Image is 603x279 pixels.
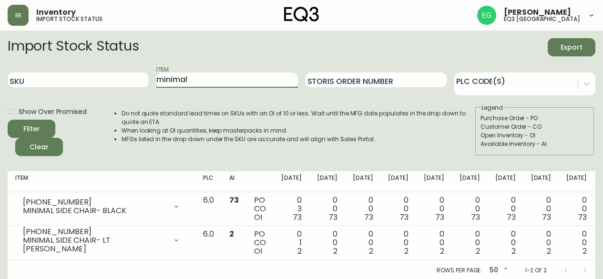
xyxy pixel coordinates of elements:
[424,196,444,222] div: 0 0
[480,123,589,131] div: Customer Order - CO
[542,212,551,223] span: 73
[345,171,381,192] th: [DATE]
[369,246,373,257] span: 2
[254,246,262,257] span: OI
[559,171,594,192] th: [DATE]
[36,9,76,16] span: Inventory
[274,171,309,192] th: [DATE]
[566,230,587,256] div: 0 0
[8,38,139,56] h2: Import Stock Status
[495,196,516,222] div: 0 0
[548,38,595,56] button: Export
[281,196,302,222] div: 0 3
[495,230,516,256] div: 0 0
[293,212,302,223] span: 73
[452,171,488,192] th: [DATE]
[195,226,222,260] td: 6.0
[333,246,337,257] span: 2
[523,171,559,192] th: [DATE]
[531,230,552,256] div: 0 0
[15,196,188,217] div: [PHONE_NUMBER]MINIMAL SIDE CHAIR- BLACK
[281,230,302,256] div: 0 1
[23,236,167,253] div: MINIMAL SIDE CHAIR- LT [PERSON_NAME]
[23,207,167,215] div: MINIMAL SIDE CHAIR- BLACK
[440,246,444,257] span: 2
[437,266,482,275] p: Rows per page:
[8,120,55,138] button: Filter
[8,171,195,192] th: Item
[511,246,516,257] span: 2
[507,212,516,223] span: 73
[476,246,480,257] span: 2
[566,196,587,222] div: 0 0
[460,230,480,256] div: 0 0
[531,196,552,222] div: 0 0
[364,212,373,223] span: 73
[23,227,167,236] div: [PHONE_NUMBER]
[504,9,571,16] span: [PERSON_NAME]
[486,263,510,279] div: 50
[122,135,474,144] li: MFGs listed in the drop down under the SKU are accurate and will align with Sales Portal.
[388,230,409,256] div: 0 0
[23,123,40,135] div: Filter
[504,16,580,22] h5: eq3 [GEOGRAPHIC_DATA]
[229,195,239,206] span: 73
[195,171,222,192] th: PLC
[353,196,373,222] div: 0 0
[15,138,63,156] button: Clear
[480,114,589,123] div: Purchase Order - PO
[471,212,480,223] span: 73
[122,126,474,135] li: When looking at OI quantities, keep masterpacks in mind.
[399,212,409,223] span: 73
[380,171,416,192] th: [DATE]
[317,196,337,222] div: 0 0
[435,212,444,223] span: 73
[23,141,55,153] span: Clear
[317,230,337,256] div: 0 0
[477,6,496,25] img: db11c1629862fe82d63d0774b1b54d2b
[578,212,587,223] span: 73
[525,266,547,275] p: 1-2 of 2
[583,246,587,257] span: 2
[15,230,188,251] div: [PHONE_NUMBER]MINIMAL SIDE CHAIR- LT [PERSON_NAME]
[480,103,504,112] legend: Legend
[284,7,319,22] img: logo
[404,246,409,257] span: 2
[460,196,480,222] div: 0 0
[547,246,551,257] span: 2
[122,109,474,126] li: Do not quote standard lead times on SKUs with an OI of 10 or less. Wait until the MFG date popula...
[229,228,234,239] span: 2
[36,16,102,22] h5: import stock status
[309,171,345,192] th: [DATE]
[254,230,266,256] div: PO CO
[23,198,167,207] div: [PHONE_NUMBER]
[19,107,87,117] span: Show Over Promised
[297,246,302,257] span: 2
[328,212,337,223] span: 73
[416,171,452,192] th: [DATE]
[195,192,222,226] td: 6.0
[480,131,589,140] div: Open Inventory - OI
[555,41,588,53] span: Export
[488,171,523,192] th: [DATE]
[222,171,246,192] th: AI
[388,196,409,222] div: 0 0
[254,212,262,223] span: OI
[480,140,589,148] div: Available Inventory - AI
[254,196,266,222] div: PO CO
[353,230,373,256] div: 0 0
[424,230,444,256] div: 0 0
